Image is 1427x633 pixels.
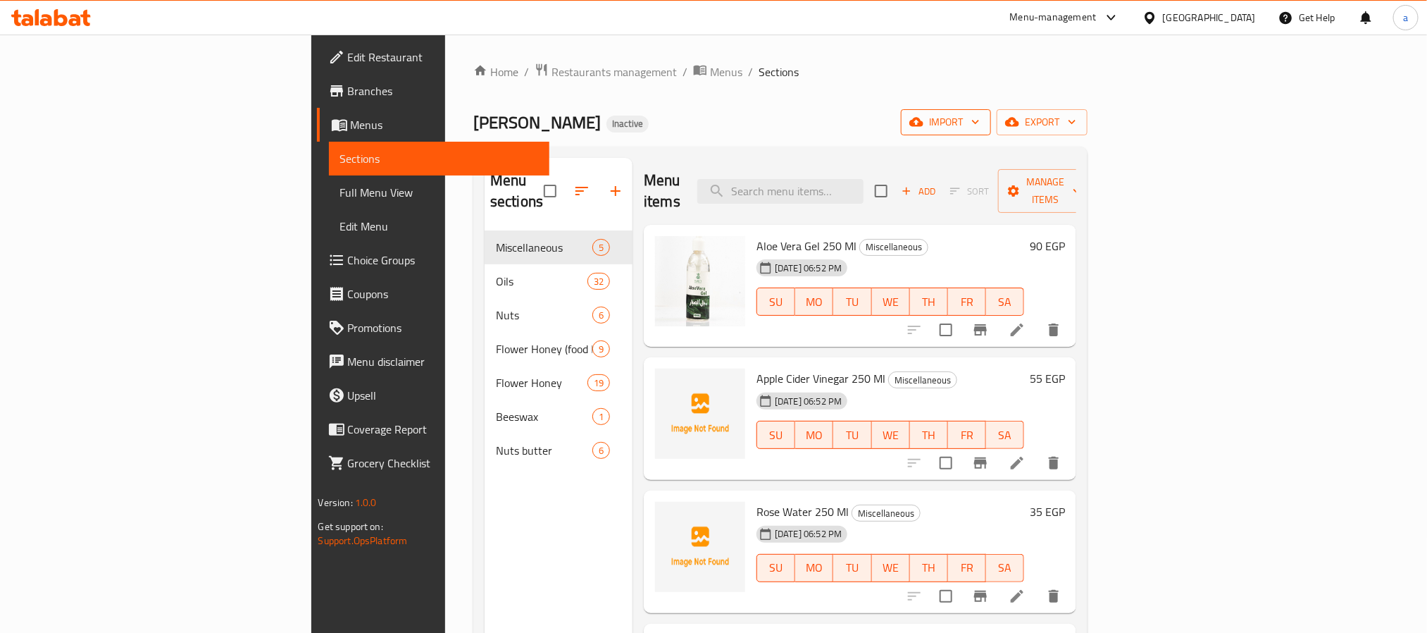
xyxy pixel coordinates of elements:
span: Aloe Vera Gel 250 Ml [756,235,856,257]
button: SU [756,554,795,582]
button: SA [986,421,1024,449]
div: items [592,239,610,256]
button: SA [986,288,1024,316]
span: MO [801,292,828,312]
img: Apple Cider Vinegar 250 Ml [655,369,745,459]
button: WE [872,288,910,316]
span: Get support on: [318,517,383,536]
a: Menu disclaimer [317,345,549,379]
div: [GEOGRAPHIC_DATA] [1163,10,1256,25]
a: Edit Menu [329,209,549,243]
li: / [683,63,687,80]
span: TU [839,292,866,312]
div: items [592,408,610,425]
span: Menus [351,116,538,133]
nav: breadcrumb [473,63,1088,81]
button: Branch-specific-item [964,579,997,613]
span: 6 [593,309,609,322]
button: Branch-specific-item [964,313,997,347]
h2: Menu items [644,170,680,212]
span: MO [801,558,828,578]
span: Edit Menu [340,218,538,235]
span: FR [954,558,980,578]
span: Version: [318,493,353,512]
li: / [748,63,753,80]
a: Promotions [317,311,549,345]
span: Coupons [348,285,538,302]
a: Upsell [317,379,549,412]
span: Inactive [606,118,649,130]
span: Beeswax [496,408,592,425]
a: Edit menu item [1009,588,1026,605]
span: Add item [896,180,941,202]
span: Menus [710,63,742,80]
span: Add [899,183,937,199]
span: Select to update [931,582,961,611]
span: 6 [593,444,609,457]
span: TU [839,558,866,578]
span: Miscellaneous [889,372,956,388]
span: Nuts butter [496,442,592,459]
a: Edit Restaurant [317,40,549,74]
button: delete [1037,446,1071,480]
span: Edit Restaurant [348,49,538,66]
span: import [912,113,980,131]
div: Miscellaneous5 [485,231,633,264]
h6: 90 EGP [1030,236,1065,256]
span: Flower Honey [496,374,587,391]
a: Choice Groups [317,243,549,277]
a: Sections [329,142,549,176]
a: Support.OpsPlatform [318,531,408,550]
span: Select all sections [535,176,565,206]
button: TU [833,554,871,582]
button: Add [896,180,941,202]
a: Menus [317,108,549,142]
span: WE [878,425,904,445]
div: Miscellaneous [852,505,921,522]
span: SU [763,558,790,578]
span: Sections [340,150,538,167]
div: items [587,273,610,290]
span: 1.0.0 [355,493,377,512]
span: TU [839,425,866,445]
button: MO [795,421,833,449]
input: search [697,179,864,204]
button: TH [910,554,948,582]
span: 19 [588,376,609,390]
span: Apple Cider Vinegar 250 Ml [756,368,885,389]
img: Rose Water 250 Ml [655,502,745,592]
a: Edit menu item [1009,455,1026,472]
span: [DATE] 06:52 PM [769,262,847,275]
span: Upsell [348,387,538,404]
button: Manage items [998,169,1092,213]
span: Restaurants management [552,63,677,80]
span: WE [878,292,904,312]
span: Oils [496,273,587,290]
a: Edit menu item [1009,321,1026,338]
button: TH [910,421,948,449]
h6: 35 EGP [1030,502,1065,522]
div: Inactive [606,116,649,133]
span: 5 [593,241,609,254]
span: [DATE] 06:52 PM [769,395,847,408]
button: delete [1037,313,1071,347]
span: 9 [593,343,609,356]
button: MO [795,288,833,316]
button: SU [756,288,795,316]
button: Add section [599,174,633,208]
button: SA [986,554,1024,582]
span: Flower Honey (food Plastic) [496,340,592,357]
a: Grocery Checklist [317,446,549,480]
span: Select section [866,176,896,206]
button: TU [833,288,871,316]
span: Miscellaneous [852,505,920,522]
span: 32 [588,275,609,288]
button: SU [756,421,795,449]
button: FR [948,421,986,449]
span: FR [954,425,980,445]
div: Flower Honey (food Plastic)9 [485,332,633,366]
